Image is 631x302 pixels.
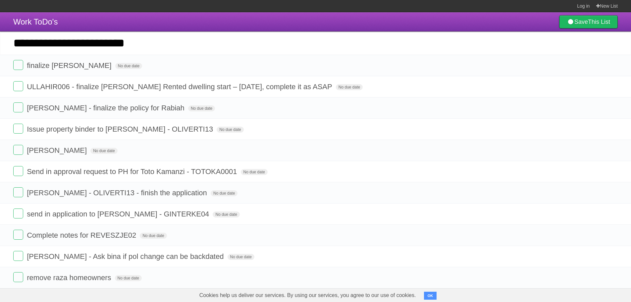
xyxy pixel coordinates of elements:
[424,292,437,300] button: OK
[336,84,363,90] span: No due date
[559,15,618,29] a: SaveThis List
[588,19,610,25] b: This List
[188,105,215,111] span: No due date
[140,233,167,239] span: No due date
[27,252,225,261] span: [PERSON_NAME] - Ask bina if pol change can be backdated
[228,254,254,260] span: No due date
[193,289,423,302] span: Cookies help us deliver our services. By using our services, you agree to our use of cookies.
[13,124,23,134] label: Done
[217,127,243,133] span: No due date
[13,81,23,91] label: Done
[27,167,238,176] span: Send in approval request to PH for Toto Kamanzi - TOTOKA0001
[13,209,23,218] label: Done
[27,104,186,112] span: [PERSON_NAME] - finalize the policy for Rabiah
[213,211,239,217] span: No due date
[13,230,23,240] label: Done
[13,272,23,282] label: Done
[115,275,142,281] span: No due date
[27,146,88,154] span: [PERSON_NAME]
[13,17,58,26] span: Work ToDo's
[27,189,209,197] span: [PERSON_NAME] - OLIVERTI13 - finish the application
[27,273,113,282] span: remove raza homeowners
[27,61,113,70] span: finalize [PERSON_NAME]
[13,145,23,155] label: Done
[27,125,215,133] span: Issue property binder to [PERSON_NAME] - OLIVERTI13
[115,63,142,69] span: No due date
[13,60,23,70] label: Done
[241,169,268,175] span: No due date
[90,148,117,154] span: No due date
[211,190,237,196] span: No due date
[13,166,23,176] label: Done
[13,251,23,261] label: Done
[27,231,138,239] span: Complete notes for REVESZJE02
[13,102,23,112] label: Done
[13,187,23,197] label: Done
[27,83,334,91] span: ULLAHIR006 - finalize [PERSON_NAME] Rented dwelling start – [DATE], complete it as ASAP
[27,210,211,218] span: send in application to [PERSON_NAME] - GINTERKE04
